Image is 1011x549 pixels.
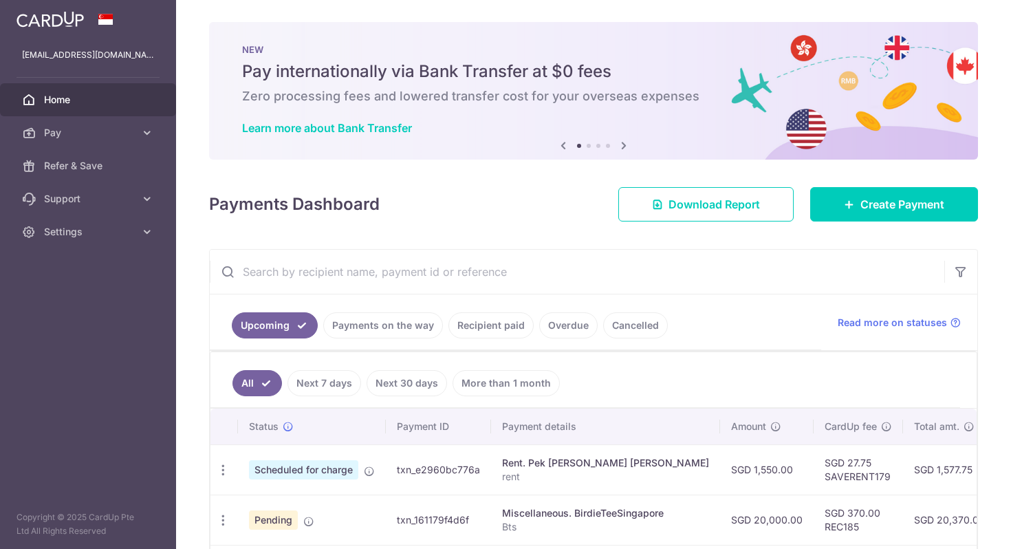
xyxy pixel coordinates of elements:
[386,495,491,545] td: txn_161179f4d6f
[323,312,443,338] a: Payments on the way
[249,510,298,530] span: Pending
[242,88,945,105] h6: Zero processing fees and lowered transfer cost for your overseas expenses
[17,11,84,28] img: CardUp
[810,187,978,222] a: Create Payment
[668,196,760,213] span: Download Report
[814,444,903,495] td: SGD 27.75 SAVERENT179
[249,420,279,433] span: Status
[386,444,491,495] td: txn_e2960bc776a
[367,370,447,396] a: Next 30 days
[814,495,903,545] td: SGD 370.00 REC185
[287,370,361,396] a: Next 7 days
[618,187,794,222] a: Download Report
[44,159,135,173] span: Refer & Save
[720,495,814,545] td: SGD 20,000.00
[44,126,135,140] span: Pay
[502,470,709,484] p: rent
[242,61,945,83] h5: Pay internationally via Bank Transfer at $0 fees
[448,312,534,338] a: Recipient paid
[386,409,491,444] th: Payment ID
[209,22,978,160] img: Bank transfer banner
[502,520,709,534] p: Bts
[914,420,959,433] span: Total amt.
[825,420,877,433] span: CardUp fee
[242,44,945,55] p: NEW
[731,420,766,433] span: Amount
[838,316,961,330] a: Read more on statuses
[209,192,380,217] h4: Payments Dashboard
[242,121,412,135] a: Learn more about Bank Transfer
[44,225,135,239] span: Settings
[44,192,135,206] span: Support
[502,506,709,520] div: Miscellaneous. BirdieTeeSingapore
[838,316,947,330] span: Read more on statuses
[44,93,135,107] span: Home
[232,312,318,338] a: Upcoming
[903,444,996,495] td: SGD 1,577.75
[249,460,358,480] span: Scheduled for charge
[22,48,154,62] p: [EMAIL_ADDRESS][DOMAIN_NAME]
[720,444,814,495] td: SGD 1,550.00
[539,312,598,338] a: Overdue
[603,312,668,338] a: Cancelled
[210,250,944,294] input: Search by recipient name, payment id or reference
[860,196,944,213] span: Create Payment
[232,370,282,396] a: All
[453,370,560,396] a: More than 1 month
[502,456,709,470] div: Rent. Pek [PERSON_NAME] [PERSON_NAME]
[491,409,720,444] th: Payment details
[903,495,996,545] td: SGD 20,370.00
